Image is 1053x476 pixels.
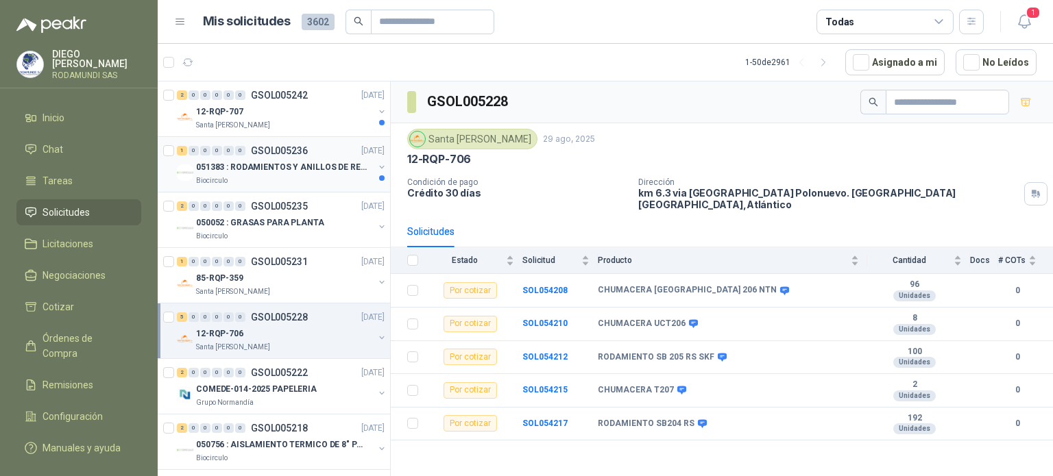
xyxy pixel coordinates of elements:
[361,200,385,213] p: [DATE]
[177,201,187,211] div: 2
[16,136,141,162] a: Chat
[251,201,308,211] p: GSOL005235
[867,379,962,390] b: 2
[998,317,1037,330] b: 0
[638,177,1019,187] p: Dirección
[200,423,210,433] div: 0
[177,253,387,297] a: 1 0 0 0 0 0 GSOL005231[DATE] Company Logo85-RQP-359Santa [PERSON_NAME]
[43,236,93,251] span: Licitaciones
[196,438,367,451] p: 050756 : AISLAMIENTO TERMICO DE 8" PARA TUBERIA
[598,247,867,274] th: Producto
[893,324,936,335] div: Unidades
[196,175,228,186] p: Biocirculo
[522,352,568,362] a: SOL054212
[16,262,141,288] a: Negociaciones
[203,12,291,32] h1: Mis solicitudes
[177,87,387,131] a: 2 0 0 0 0 0 GSOL005242[DATE] Company Logo12-RQP-707Santa [PERSON_NAME]
[16,16,86,33] img: Logo peakr
[16,231,141,257] a: Licitaciones
[598,255,848,265] span: Producto
[223,90,234,100] div: 0
[177,146,187,155] div: 1
[212,201,222,211] div: 0
[426,255,503,265] span: Estado
[189,423,199,433] div: 0
[361,366,385,379] p: [DATE]
[16,168,141,194] a: Tareas
[189,312,199,322] div: 0
[196,383,317,396] p: COMEDE-014-2025 PAPELERIA
[998,284,1037,297] b: 0
[522,318,568,328] a: SOL054210
[200,312,210,322] div: 0
[302,14,335,30] span: 3602
[1026,6,1041,19] span: 1
[235,201,245,211] div: 0
[251,312,308,322] p: GSOL005228
[361,145,385,158] p: [DATE]
[251,90,308,100] p: GSOL005242
[867,279,962,290] b: 96
[196,397,254,408] p: Grupo Normandía
[522,286,568,295] b: SOL054208
[998,351,1037,364] b: 0
[200,257,210,266] div: 0
[189,146,199,155] div: 0
[354,16,363,26] span: search
[893,390,936,401] div: Unidades
[200,146,210,155] div: 0
[43,205,90,220] span: Solicitudes
[444,415,497,431] div: Por cotizar
[522,255,579,265] span: Solicitud
[43,440,121,455] span: Manuales y ayuda
[177,386,193,403] img: Company Logo
[543,133,595,146] p: 29 ago, 2025
[426,247,522,274] th: Estado
[189,90,199,100] div: 0
[361,255,385,268] p: [DATE]
[745,51,834,73] div: 1 - 50 de 2961
[43,409,103,424] span: Configuración
[956,49,1037,75] button: No Leídos
[235,423,245,433] div: 0
[177,90,187,100] div: 2
[223,312,234,322] div: 0
[177,442,193,458] img: Company Logo
[177,198,387,242] a: 2 0 0 0 0 0 GSOL005235[DATE] Company Logo050052 : GRASAS PARA PLANTABiocirculo
[177,331,193,347] img: Company Logo
[196,272,243,285] p: 85-RQP-359
[427,91,510,112] h3: GSOL005228
[444,316,497,332] div: Por cotizar
[235,312,245,322] div: 0
[52,71,141,79] p: RODAMUNDI SAS
[361,422,385,435] p: [DATE]
[177,220,193,236] img: Company Logo
[1012,10,1037,34] button: 1
[867,255,951,265] span: Cantidad
[970,247,998,274] th: Docs
[407,224,455,239] div: Solicitudes
[196,216,324,229] p: 050052 : GRASAS PARA PLANTA
[196,327,243,340] p: 12-RQP-706
[177,312,187,322] div: 5
[177,423,187,433] div: 2
[177,109,193,125] img: Company Logo
[189,368,199,377] div: 0
[177,364,387,408] a: 2 0 0 0 0 0 GSOL005222[DATE] Company LogoCOMEDE-014-2025 PAPELERIAGrupo Normandía
[212,368,222,377] div: 0
[16,435,141,461] a: Manuales y ayuda
[43,173,73,188] span: Tareas
[196,231,228,242] p: Biocirculo
[212,423,222,433] div: 0
[177,420,387,464] a: 2 0 0 0 0 0 GSOL005218[DATE] Company Logo050756 : AISLAMIENTO TERMICO DE 8" PARA TUBERIABiocirculo
[200,201,210,211] div: 0
[43,299,74,314] span: Cotizar
[196,342,270,353] p: Santa [PERSON_NAME]
[410,131,425,147] img: Company Logo
[444,282,497,299] div: Por cotizar
[16,199,141,225] a: Solicitudes
[407,152,471,166] p: 12-RQP-706
[235,368,245,377] div: 0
